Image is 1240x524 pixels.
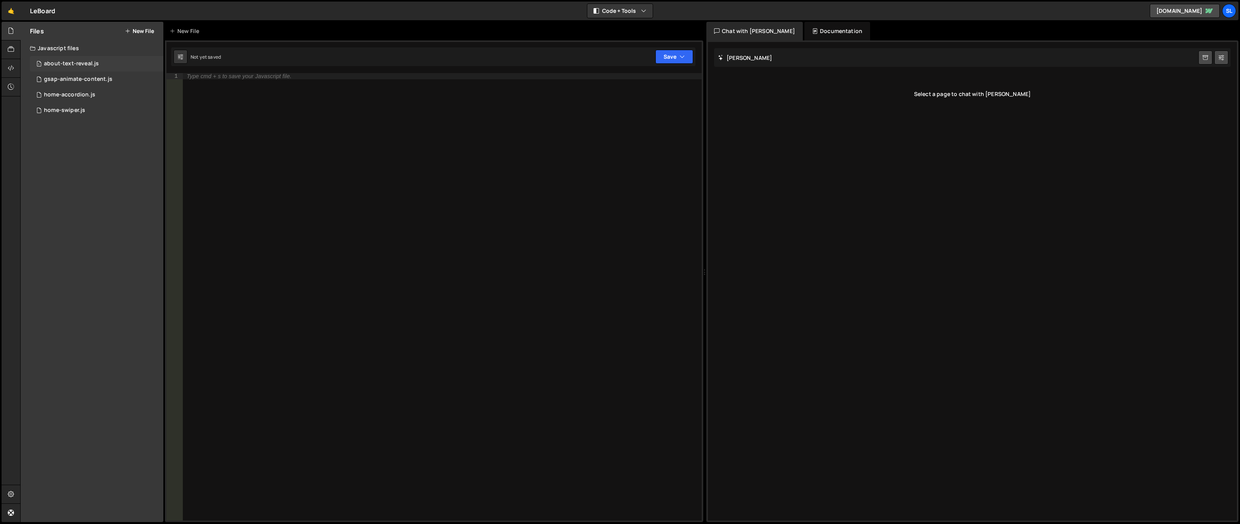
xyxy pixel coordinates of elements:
div: 10325/23992.js [30,56,163,72]
div: Documentation [804,22,870,40]
span: 1 [37,61,41,68]
a: [DOMAIN_NAME] [1150,4,1220,18]
a: Sl [1222,4,1236,18]
div: gsap-animate-content.js [44,76,112,83]
div: Select a page to chat with [PERSON_NAME] [714,79,1231,110]
div: 10325/23462.js [30,72,163,87]
div: LeBoard [30,6,55,16]
button: Code + Tools [587,4,653,18]
h2: Files [30,27,44,35]
div: 10325/23656.js [30,87,163,103]
button: New File [125,28,154,34]
div: New File [170,27,202,35]
div: 1 [166,73,183,79]
div: about-text-reveal.js [44,60,99,67]
div: Chat with [PERSON_NAME] [706,22,803,40]
a: 🤙 [2,2,21,20]
button: Save [655,50,693,64]
div: 10325/23651.js [30,103,163,118]
h2: [PERSON_NAME] [718,54,772,61]
div: home-swiper.js [44,107,85,114]
div: home-accordion.js [44,91,95,98]
div: Javascript files [21,40,163,56]
div: Not yet saved [191,54,221,60]
div: Type cmd + s to save your Javascript file. [187,73,291,79]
